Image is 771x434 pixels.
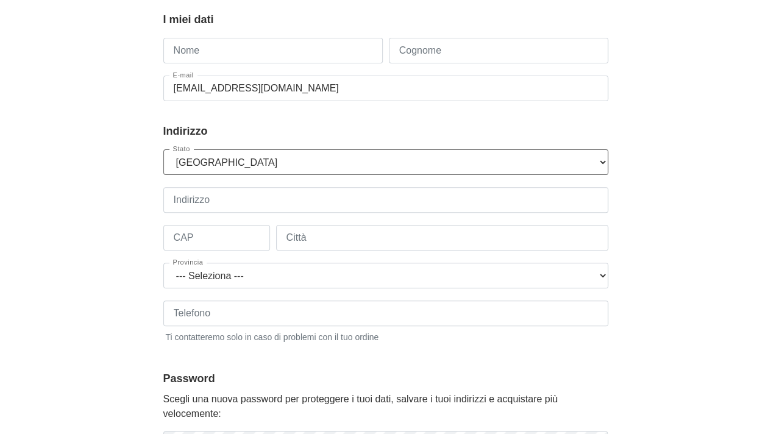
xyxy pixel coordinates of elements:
legend: Indirizzo [163,123,608,140]
input: Indirizzo [163,187,608,213]
label: Provincia [169,259,207,266]
input: Città [276,225,608,251]
input: E-mail [163,76,608,101]
legend: Password [163,371,608,387]
label: E-mail [169,72,197,79]
input: Nome [163,38,383,63]
input: Telefono [163,301,608,326]
input: CAP [163,225,270,251]
legend: I miei dati [163,12,608,28]
small: Ti contatteremo solo in caso di problemi con il tuo ordine [163,329,608,344]
p: Scegli una nuova password per proteggere i tuoi dati, salvare i tuoi indirizzi e acquistare più v... [163,392,608,421]
label: Stato [169,146,194,152]
input: Cognome [389,38,608,63]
